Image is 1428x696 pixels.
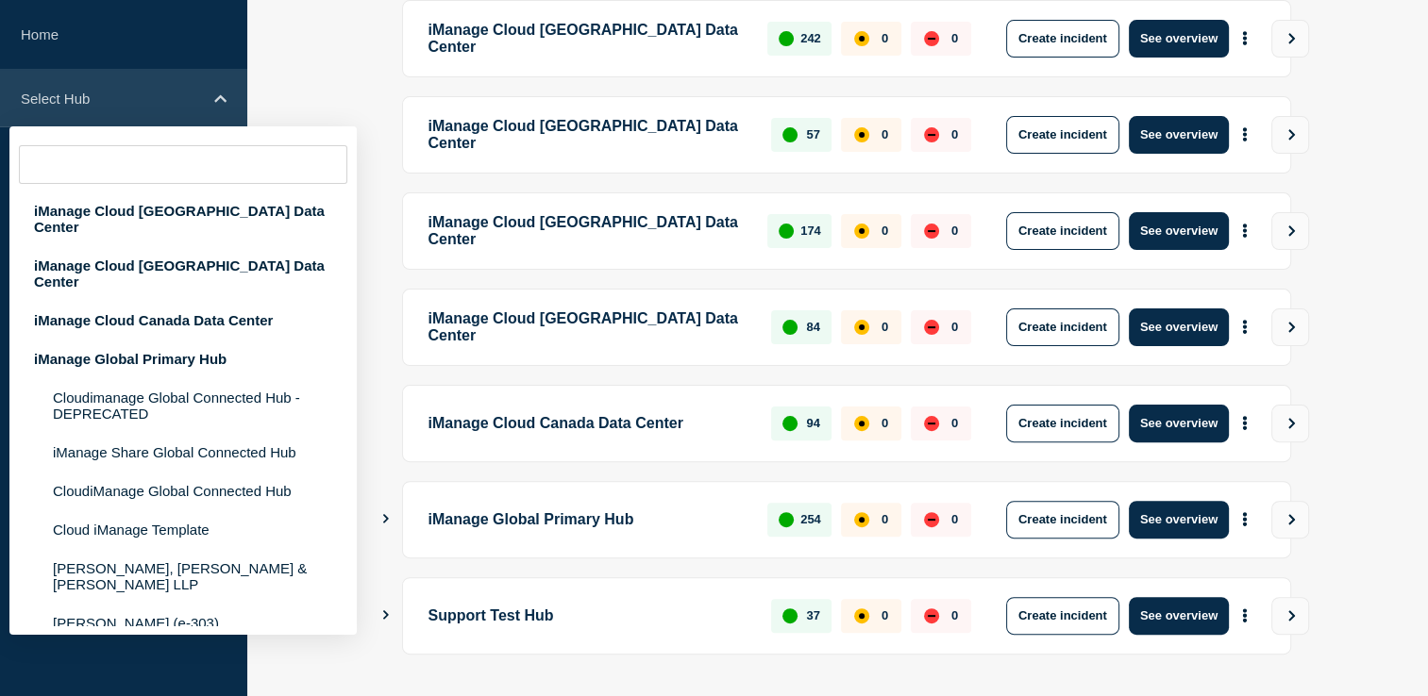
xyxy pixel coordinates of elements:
[1129,405,1229,442] button: See overview
[854,31,869,46] div: affected
[1129,116,1229,154] button: See overview
[854,512,869,527] div: affected
[854,224,869,239] div: affected
[1271,405,1309,442] button: View
[428,212,747,250] p: iManage Cloud [GEOGRAPHIC_DATA] Data Center
[1233,21,1257,56] button: More actions
[428,501,747,539] p: iManage Global Primary Hub
[951,224,958,238] p: 0
[1271,116,1309,154] button: View
[428,597,750,635] p: Support Test Hub
[1271,597,1309,635] button: View
[428,116,750,154] p: iManage Cloud [GEOGRAPHIC_DATA] Data Center
[800,512,821,526] p: 254
[951,320,958,334] p: 0
[1006,597,1119,635] button: Create incident
[924,224,939,239] div: down
[924,31,939,46] div: down
[1233,117,1257,152] button: More actions
[882,416,888,430] p: 0
[951,512,958,526] p: 0
[882,608,888,622] p: 0
[1233,213,1257,248] button: More actions
[1006,116,1119,154] button: Create incident
[782,127,798,142] div: up
[882,127,888,141] p: 0
[9,246,357,301] div: iManage Cloud [GEOGRAPHIC_DATA] Data Center
[21,91,202,107] p: Select Hub
[882,320,888,334] p: 0
[882,512,888,526] p: 0
[800,31,821,45] p: 242
[951,31,958,45] p: 0
[806,608,819,622] p: 37
[782,608,798,623] div: up
[9,472,357,510] li: CloudiManage Global Connected Hub
[854,608,869,623] div: affected
[9,340,357,378] div: iManage Global Primary Hub
[1233,598,1257,633] button: More actions
[924,127,939,142] div: down
[924,608,939,623] div: down
[1006,212,1119,250] button: Create incident
[806,320,819,334] p: 84
[924,320,939,335] div: down
[1271,308,1309,346] button: View
[9,510,357,549] li: Cloud iManage Template
[1233,406,1257,440] button: More actions
[800,224,821,238] p: 174
[1129,308,1229,346] button: See overview
[782,320,798,335] div: up
[1006,405,1119,442] button: Create incident
[1129,501,1229,539] button: See overview
[9,301,357,340] div: iManage Cloud Canada Data Center
[428,20,747,58] p: iManage Cloud [GEOGRAPHIC_DATA] Data Center
[381,512,391,526] button: Show Connected Hubs
[1271,20,1309,58] button: View
[854,320,869,335] div: affected
[779,224,794,239] div: up
[9,191,357,246] div: iManage Cloud [GEOGRAPHIC_DATA] Data Center
[1233,309,1257,344] button: More actions
[882,31,888,45] p: 0
[428,405,750,442] p: iManage Cloud Canada Data Center
[806,416,819,430] p: 94
[1129,597,1229,635] button: See overview
[854,127,869,142] div: affected
[9,549,357,604] li: [PERSON_NAME], [PERSON_NAME] & [PERSON_NAME] LLP
[924,416,939,431] div: down
[951,416,958,430] p: 0
[806,127,819,141] p: 57
[1233,502,1257,537] button: More actions
[951,608,958,622] p: 0
[779,512,794,527] div: up
[779,31,794,46] div: up
[924,512,939,527] div: down
[882,224,888,238] p: 0
[854,416,869,431] div: affected
[1271,212,1309,250] button: View
[9,378,357,433] li: Cloudimanage Global Connected Hub - DEPRECATED
[782,416,798,431] div: up
[1006,308,1119,346] button: Create incident
[428,308,750,346] p: iManage Cloud [GEOGRAPHIC_DATA] Data Center
[1271,501,1309,539] button: View
[9,433,357,472] li: iManage Share Global Connected Hub
[1129,20,1229,58] button: See overview
[9,604,357,642] li: [PERSON_NAME] (e-303)
[951,127,958,141] p: 0
[381,608,391,622] button: Show Connected Hubs
[1129,212,1229,250] button: See overview
[1006,20,1119,58] button: Create incident
[1006,501,1119,539] button: Create incident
